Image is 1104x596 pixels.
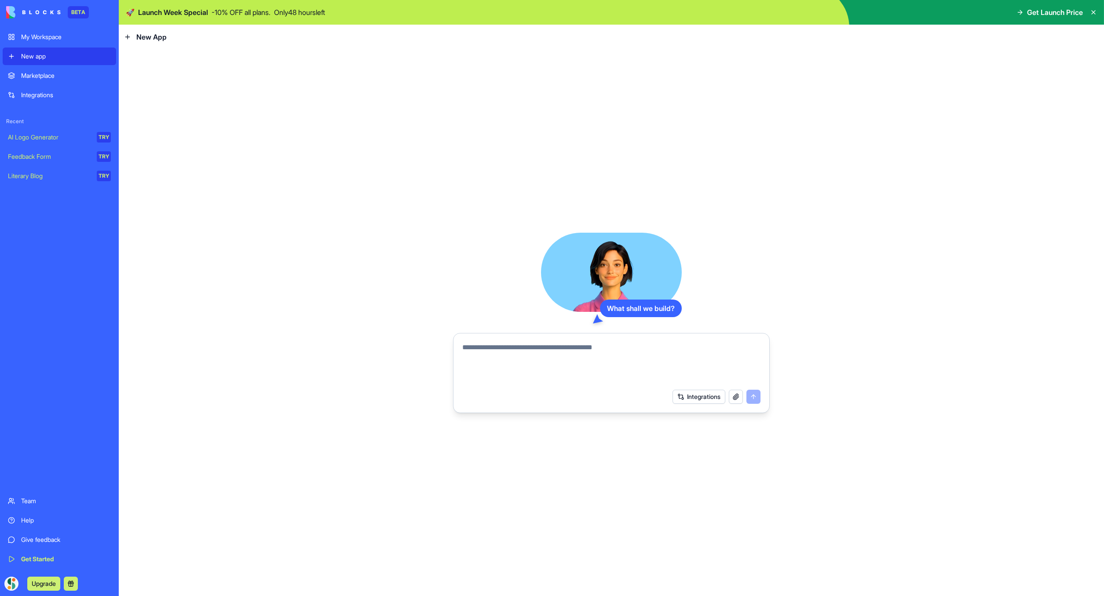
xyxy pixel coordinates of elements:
a: AI Logo GeneratorTRY [3,128,116,146]
div: Give feedback [21,535,111,544]
div: Marketplace [21,71,111,80]
p: Only 48 hours left [274,7,325,18]
img: logo [6,6,61,18]
a: Feedback FormTRY [3,148,116,165]
button: Integrations [673,390,725,404]
div: TRY [97,132,111,143]
div: BETA [68,6,89,18]
div: Get Started [21,555,111,563]
img: ACg8ocLAKV366tnU-RNfqrdv31vFYL_SGHWOjBgwYPFyKnZ1abI4XLg=s96-c [4,577,18,591]
a: Help [3,512,116,529]
a: Upgrade [27,579,60,588]
a: BETA [6,6,89,18]
div: Literary Blog [8,172,91,180]
div: TRY [97,151,111,162]
p: - 10 % OFF all plans. [212,7,271,18]
span: New App [136,32,167,42]
a: My Workspace [3,28,116,46]
span: Launch Week Special [138,7,208,18]
div: Integrations [21,91,111,99]
div: Help [21,516,111,525]
div: Team [21,497,111,505]
a: Get Started [3,550,116,568]
span: 🚀 [126,7,135,18]
a: Give feedback [3,531,116,548]
span: Get Launch Price [1027,7,1083,18]
div: What shall we build? [600,300,682,317]
div: AI Logo Generator [8,133,91,142]
div: My Workspace [21,33,111,41]
a: Literary BlogTRY [3,167,116,185]
a: New app [3,48,116,65]
div: Feedback Form [8,152,91,161]
div: New app [21,52,111,61]
a: Team [3,492,116,510]
a: Marketplace [3,67,116,84]
button: Upgrade [27,577,60,591]
div: TRY [97,171,111,181]
span: Recent [3,118,116,125]
a: Integrations [3,86,116,104]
